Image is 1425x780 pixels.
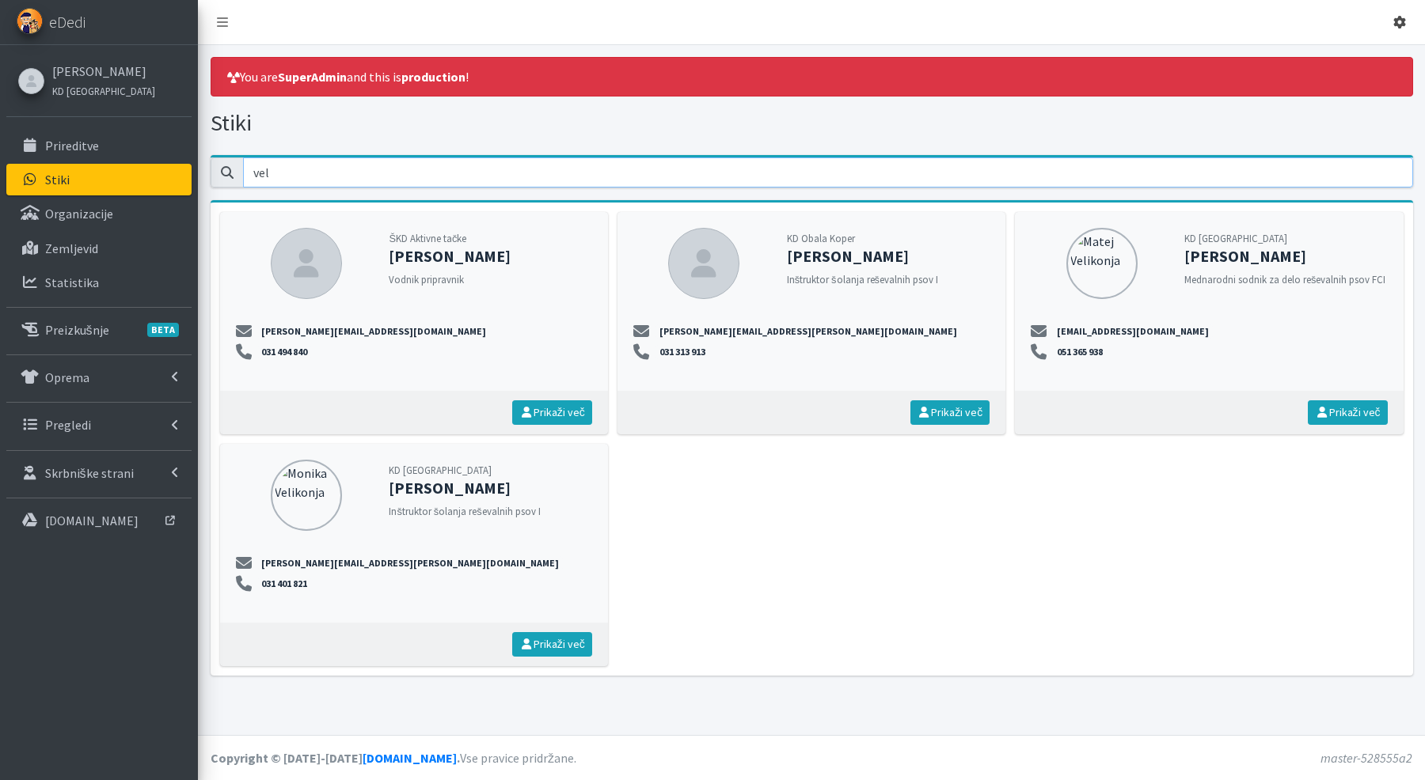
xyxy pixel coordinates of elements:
[401,69,465,85] strong: production
[211,57,1413,97] div: You are and this is !
[271,460,342,531] img: Monika Velikonja
[1320,750,1412,766] em: master-528555a2
[258,345,312,359] a: 031 494 840
[512,632,592,657] a: Prikaži več
[211,109,806,137] h1: Stiki
[363,750,457,766] a: [DOMAIN_NAME]
[258,577,312,591] a: 031 401 821
[45,417,91,433] p: Pregledi
[52,62,155,81] a: [PERSON_NAME]
[787,273,938,286] small: Inštruktor šolanja reševalnih psov I
[6,409,192,441] a: Pregledi
[389,246,511,266] strong: [PERSON_NAME]
[198,735,1425,780] footer: Vse pravice pridržane.
[787,232,855,244] small: KD Obala Koper
[45,465,134,481] p: Skrbniške strani
[52,81,155,100] a: KD [GEOGRAPHIC_DATA]
[389,478,511,498] strong: [PERSON_NAME]
[17,8,43,34] img: eDedi
[6,233,192,264] a: Zemljevid
[1308,400,1388,425] a: Prikaži več
[6,362,192,393] a: Oprema
[45,322,109,338] p: Preizkušnje
[45,206,113,222] p: Organizacije
[243,157,1413,187] input: Išči
[655,345,709,359] a: 031 313 913
[211,750,460,766] strong: Copyright © [DATE]-[DATE] .
[1053,345,1107,359] a: 051 365 938
[6,198,192,229] a: Organizacije
[6,267,192,298] a: Statistika
[45,369,89,385] p: Oprema
[512,400,592,425] a: Prikaži več
[45,275,99,290] p: Statistika
[389,505,540,517] small: Inštruktor šolanja reševalnih psov I
[655,324,961,339] a: [PERSON_NAME][EMAIL_ADDRESS][PERSON_NAME][DOMAIN_NAME]
[6,314,192,346] a: PreizkušnjeBETA
[389,232,466,244] small: ŠKD Aktivne tačke
[45,172,70,187] p: Stiki
[278,69,347,85] strong: SuperAdmin
[49,10,85,34] span: eDedi
[389,273,464,286] small: Vodnik pripravnik
[6,130,192,161] a: Prireditve
[52,85,155,97] small: KD [GEOGRAPHIC_DATA]
[45,138,99,153] p: Prireditve
[6,164,192,195] a: Stiki
[45,240,98,256] p: Zemljevid
[1184,232,1287,244] small: KD [GEOGRAPHIC_DATA]
[147,323,179,337] span: BETA
[6,457,192,489] a: Skrbniške strani
[45,513,139,528] p: [DOMAIN_NAME]
[1184,273,1385,286] small: Mednarodni sodnik za delo reševalnih psov FCI
[258,324,491,339] a: [PERSON_NAME][EMAIL_ADDRESS][DOMAIN_NAME]
[787,246,909,266] strong: [PERSON_NAME]
[1066,228,1138,299] img: Matej Velikonja
[258,556,564,570] a: [PERSON_NAME][EMAIL_ADDRESS][PERSON_NAME][DOMAIN_NAME]
[6,505,192,536] a: [DOMAIN_NAME]
[910,400,990,425] a: Prikaži več
[1184,246,1306,266] strong: [PERSON_NAME]
[389,464,492,476] small: KD [GEOGRAPHIC_DATA]
[1053,324,1213,339] a: [EMAIL_ADDRESS][DOMAIN_NAME]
